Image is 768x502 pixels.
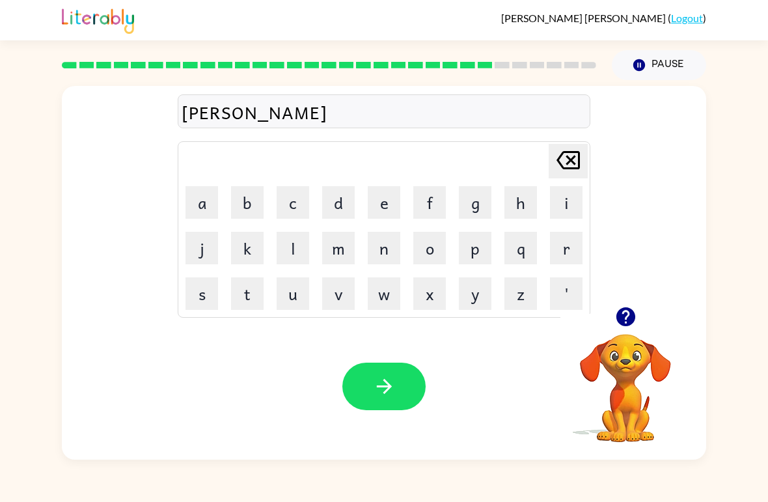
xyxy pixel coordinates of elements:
[504,232,537,264] button: q
[368,232,400,264] button: n
[612,50,706,80] button: Pause
[504,277,537,310] button: z
[501,12,668,24] span: [PERSON_NAME] [PERSON_NAME]
[277,232,309,264] button: l
[671,12,703,24] a: Logout
[413,232,446,264] button: o
[185,186,218,219] button: a
[550,232,583,264] button: r
[368,277,400,310] button: w
[231,232,264,264] button: k
[277,277,309,310] button: u
[231,277,264,310] button: t
[550,277,583,310] button: '
[413,277,446,310] button: x
[560,314,691,444] video: Your browser must support playing .mp4 files to use Literably. Please try using another browser.
[504,186,537,219] button: h
[185,232,218,264] button: j
[322,232,355,264] button: m
[459,277,491,310] button: y
[322,277,355,310] button: v
[185,277,218,310] button: s
[62,5,134,34] img: Literably
[231,186,264,219] button: b
[413,186,446,219] button: f
[550,186,583,219] button: i
[182,98,586,126] div: [PERSON_NAME]
[322,186,355,219] button: d
[459,232,491,264] button: p
[459,186,491,219] button: g
[368,186,400,219] button: e
[277,186,309,219] button: c
[501,12,706,24] div: ( )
